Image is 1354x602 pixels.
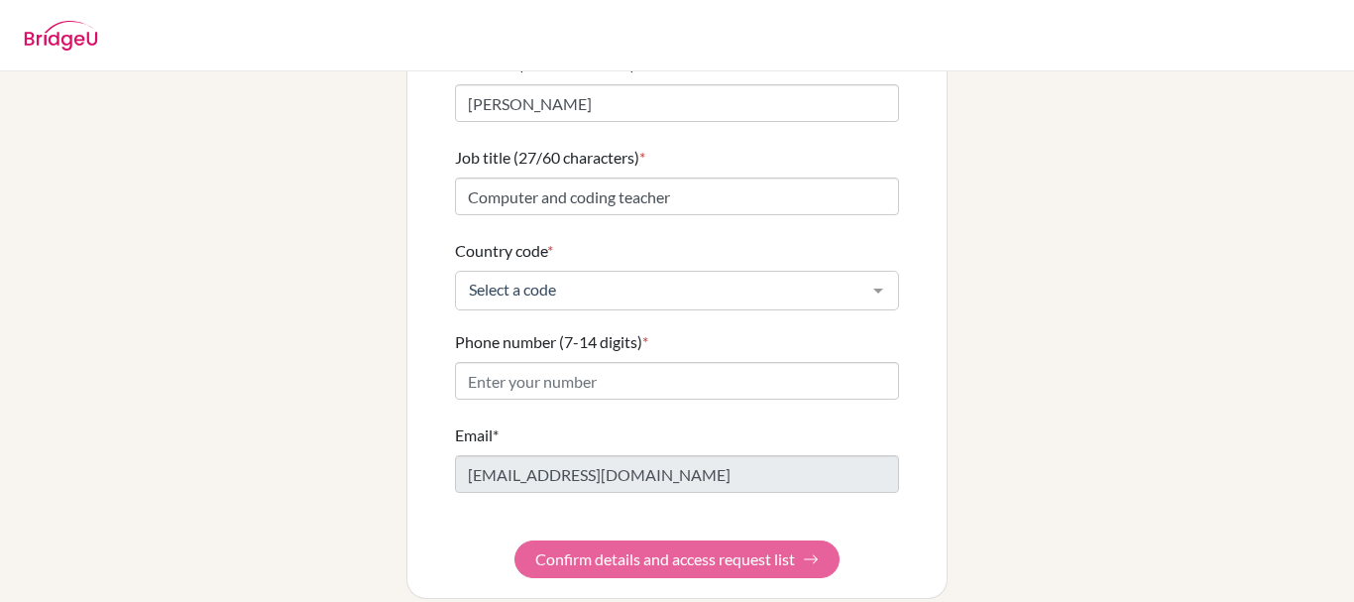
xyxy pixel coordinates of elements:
[455,423,499,447] label: Email*
[455,84,899,122] input: Enter your surname
[455,178,899,215] input: Enter your job title
[455,362,899,400] input: Enter your number
[24,21,98,51] img: BridgeU logo
[455,330,648,354] label: Phone number (7-14 digits)
[464,280,858,300] span: Select a code
[455,239,553,263] label: Country code
[455,146,645,170] label: Job title (27/60 characters)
